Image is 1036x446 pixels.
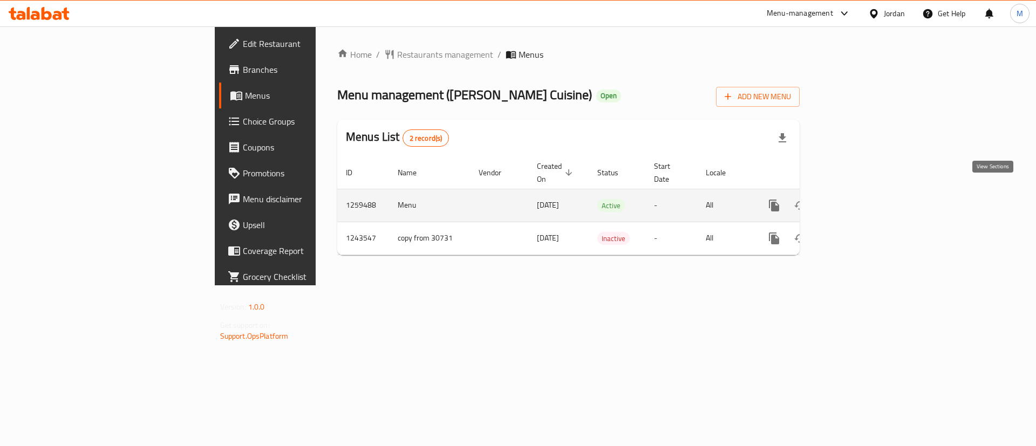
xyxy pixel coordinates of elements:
a: Restaurants management [384,48,493,61]
div: Inactive [597,232,630,245]
a: Coverage Report [219,238,388,264]
a: Menu disclaimer [219,186,388,212]
span: [DATE] [537,231,559,245]
button: Add New Menu [716,87,800,107]
li: / [497,48,501,61]
div: Open [596,90,621,102]
button: more [761,193,787,218]
span: Get support on: [220,318,270,332]
div: Menu-management [767,7,833,20]
td: All [697,189,753,222]
span: Restaurants management [397,48,493,61]
span: Inactive [597,232,630,245]
span: Choice Groups [243,115,379,128]
a: Menus [219,83,388,108]
span: Menus [245,89,379,102]
span: Coverage Report [243,244,379,257]
div: Total records count [403,129,449,147]
button: Change Status [787,193,813,218]
a: Edit Restaurant [219,31,388,57]
div: Export file [769,125,795,151]
button: more [761,225,787,251]
span: Grocery Checklist [243,270,379,283]
span: Open [596,91,621,100]
nav: breadcrumb [337,48,800,61]
a: Coupons [219,134,388,160]
td: copy from 30731 [389,222,470,255]
span: [DATE] [537,198,559,212]
th: Actions [753,156,874,189]
span: Name [398,166,431,179]
button: Change Status [787,225,813,251]
div: Active [597,199,625,212]
span: Start Date [654,160,684,186]
span: Menus [519,48,543,61]
span: Active [597,200,625,212]
span: Upsell [243,218,379,231]
a: Upsell [219,212,388,238]
span: Promotions [243,167,379,180]
span: Branches [243,63,379,76]
span: Created On [537,160,576,186]
span: Version: [220,300,247,314]
h2: Menus List [346,129,449,147]
a: Choice Groups [219,108,388,134]
a: Promotions [219,160,388,186]
span: Add New Menu [725,90,791,104]
td: Menu [389,189,470,222]
span: 1.0.0 [248,300,265,314]
td: All [697,222,753,255]
td: - [645,222,697,255]
table: enhanced table [337,156,874,255]
span: Menu disclaimer [243,193,379,205]
span: Coupons [243,141,379,154]
span: Vendor [479,166,515,179]
a: Branches [219,57,388,83]
span: Locale [706,166,740,179]
td: - [645,189,697,222]
span: ID [346,166,366,179]
a: Support.OpsPlatform [220,329,289,343]
a: Grocery Checklist [219,264,388,290]
span: Edit Restaurant [243,37,379,50]
div: Jordan [884,8,905,19]
span: M [1017,8,1023,19]
span: 2 record(s) [403,133,449,143]
span: Status [597,166,632,179]
span: Menu management ( [PERSON_NAME] Cuisine ) [337,83,592,107]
